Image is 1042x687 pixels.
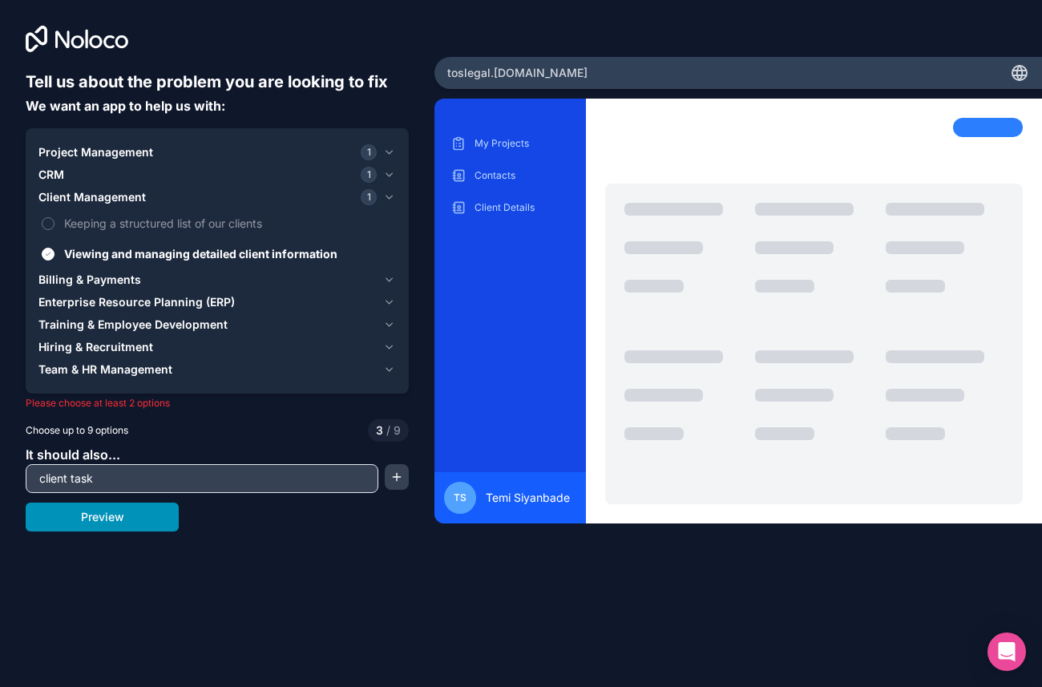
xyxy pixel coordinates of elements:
span: CRM [38,167,64,183]
span: Training & Employee Development [38,317,228,333]
span: Hiring & Recruitment [38,339,153,355]
button: Preview [26,503,179,531]
span: 9 [383,422,401,438]
p: Please choose at least 2 options [26,397,409,410]
span: Project Management [38,144,153,160]
span: TS [454,491,466,504]
span: Enterprise Resource Planning (ERP) [38,294,235,310]
p: Client Details [475,201,571,214]
button: Project Management1 [38,141,396,164]
span: Temi Siyanbade [486,490,570,506]
h6: Tell us about the problem you are looking to fix [26,71,409,93]
button: Viewing and managing detailed client information [42,248,55,261]
span: We want an app to help us with: [26,98,225,114]
p: My Projects [475,137,571,150]
button: CRM1 [38,164,396,186]
span: Choose up to 9 options [26,423,128,438]
button: Client Management1 [38,186,396,208]
button: Keeping a structured list of our clients [42,217,55,230]
div: scrollable content [447,131,574,459]
span: Client Management [38,189,146,205]
span: Team & HR Management [38,362,172,378]
div: Open Intercom Messenger [987,632,1026,671]
span: / [386,423,390,437]
span: 3 [376,422,383,438]
span: 1 [361,167,377,183]
button: Hiring & Recruitment [38,336,396,358]
button: Team & HR Management [38,358,396,381]
div: Client Management1 [38,208,396,269]
button: Training & Employee Development [38,313,396,336]
span: toslegal .[DOMAIN_NAME] [447,65,588,81]
span: Keeping a structured list of our clients [64,215,393,232]
span: It should also... [26,447,120,463]
button: Enterprise Resource Planning (ERP) [38,291,396,313]
span: Viewing and managing detailed client information [64,245,393,262]
span: 1 [361,144,377,160]
span: Billing & Payments [38,272,141,288]
span: 1 [361,189,377,205]
p: Contacts [475,169,571,182]
button: Billing & Payments [38,269,396,291]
